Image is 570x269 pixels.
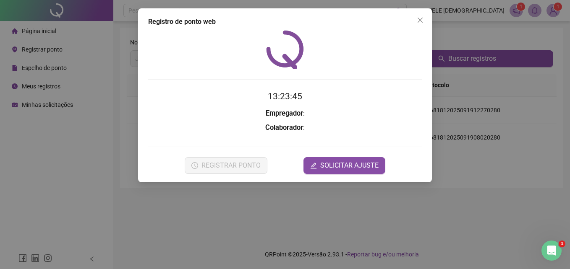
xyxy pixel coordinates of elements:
[417,17,424,23] span: close
[303,157,385,174] button: editSOLICITAR AJUSTE
[268,91,302,101] time: 13:23:45
[320,160,379,171] span: SOLICITAR AJUSTE
[148,17,422,27] div: Registro de ponto web
[148,122,422,133] h3: :
[266,30,304,69] img: QRPoint
[265,124,303,132] strong: Colaborador
[541,241,562,261] iframe: Intercom live chat
[413,13,427,27] button: Close
[310,162,317,169] span: edit
[148,108,422,119] h3: :
[266,109,303,117] strong: Empregador
[185,157,267,174] button: REGISTRAR PONTO
[559,241,565,247] span: 1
